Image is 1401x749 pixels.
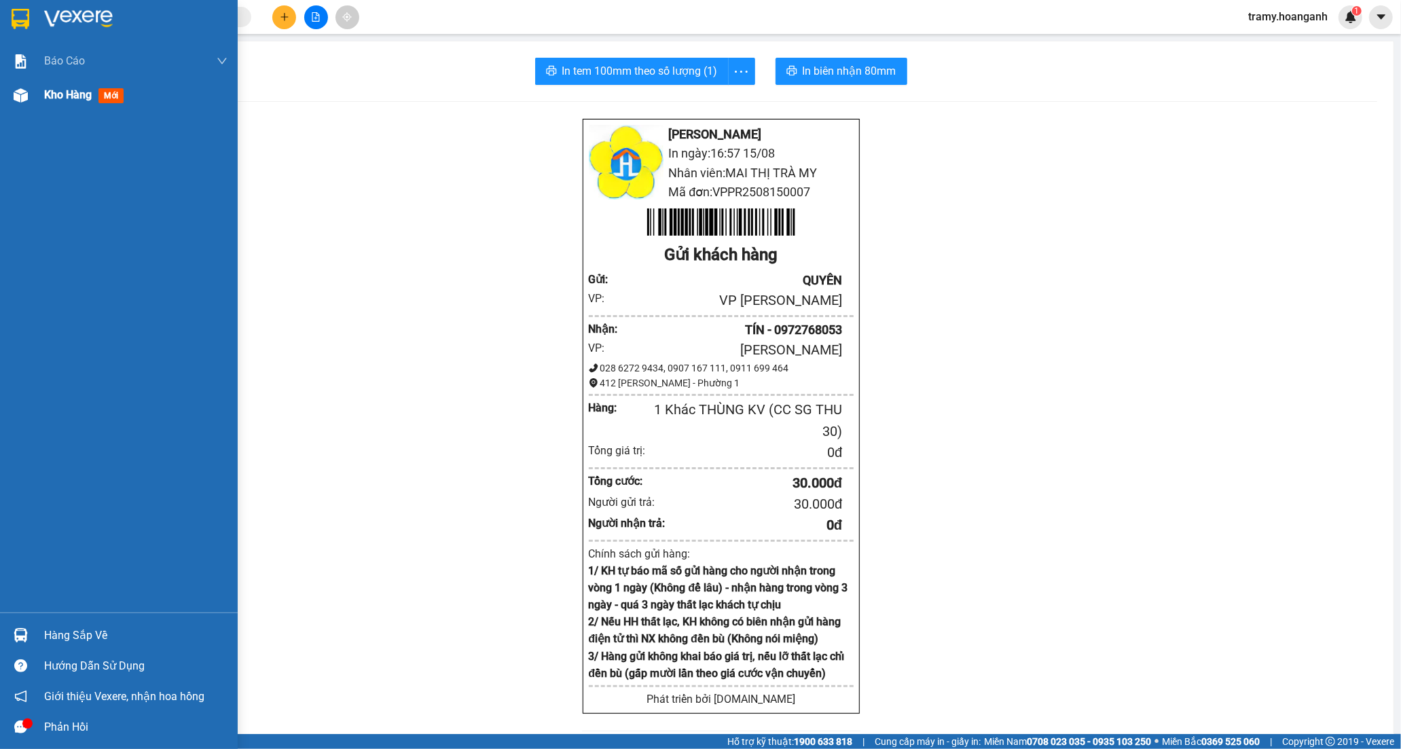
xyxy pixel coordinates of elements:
[589,473,666,490] div: Tổng cước:
[44,88,92,101] span: Kho hàng
[304,5,328,29] button: file-add
[862,734,865,749] span: |
[1162,734,1260,749] span: Miền Bắc
[44,656,228,676] div: Hướng dẫn sử dụng
[12,9,29,29] img: logo-vxr
[727,734,852,749] span: Hỗ trợ kỹ thuật:
[794,736,852,747] strong: 1900 633 818
[589,242,854,268] div: Gửi khách hàng
[589,125,663,200] img: logo.jpg
[562,62,718,79] span: In tem 100mm theo số lượng (1)
[589,376,854,390] div: 412 [PERSON_NAME] - Phường 1
[10,86,122,102] div: 40.000
[589,321,622,337] div: Nhận :
[342,12,352,22] span: aim
[217,56,228,67] span: down
[1326,737,1335,746] span: copyright
[984,734,1151,749] span: Miền Nam
[130,12,239,42] div: [PERSON_NAME]
[1154,739,1159,744] span: ⚪️
[546,65,557,78] span: printer
[589,615,841,645] strong: 2/ Nếu HH thất lạc, KH không có biên nhận gửi hàng điện tử thì NX không đền bù (Không nói miệng)
[98,88,124,103] span: mới
[1201,736,1260,747] strong: 0369 525 060
[621,321,842,340] div: TÍN - 0972768053
[130,12,162,26] span: Nhận:
[10,87,31,101] span: CR :
[1369,5,1393,29] button: caret-down
[44,625,228,646] div: Hàng sắp về
[14,720,27,733] span: message
[12,12,120,44] div: VP [PERSON_NAME]
[589,164,854,183] li: Nhân viên: MAI THỊ TRÀ MY
[589,515,666,532] div: Người nhận trả:
[621,290,842,311] div: VP [PERSON_NAME]
[589,564,848,611] strong: 1/ KH tự báo mã số gửi hàng cho người nhận trong vòng 1 ngày (Không để lâu) - nhận hàng trong vòn...
[14,690,27,703] span: notification
[1027,736,1151,747] strong: 0708 023 035 - 0935 103 250
[130,42,239,58] div: YẾN NHI
[1352,6,1362,16] sup: 1
[589,650,845,680] strong: 3/ Hàng gửi không khai báo giá trị, nếu lỡ thất lạc chỉ đền bù (gấp mười lần theo giá cước vận ch...
[14,88,28,103] img: warehouse-icon
[12,13,33,27] span: Gửi:
[666,515,842,536] div: 0 đ
[44,688,204,705] span: Giới thiệu Vexere, nhận hoa hồng
[589,340,622,357] div: VP:
[776,58,907,85] button: printerIn biên nhận 80mm
[589,442,666,459] div: Tổng giá trị:
[729,63,754,80] span: more
[786,65,797,78] span: printer
[589,183,854,202] li: Mã đơn: VPPR2508150007
[875,734,981,749] span: Cung cấp máy in - giấy in:
[666,442,842,463] div: 0 đ
[589,363,598,373] span: phone
[535,58,729,85] button: printerIn tem 100mm theo số lượng (1)
[589,290,622,307] div: VP:
[14,628,28,642] img: warehouse-icon
[728,58,755,85] button: more
[589,378,598,388] span: environment
[589,399,644,416] div: Hàng:
[280,12,289,22] span: plus
[1237,8,1339,25] span: tramy.hoanganh
[589,691,854,708] div: Phát triển bởi [DOMAIN_NAME]
[621,340,842,361] div: [PERSON_NAME]
[44,52,85,69] span: Báo cáo
[1270,734,1272,749] span: |
[589,125,854,144] li: [PERSON_NAME]
[589,545,854,562] div: Chính sách gửi hàng:
[1354,6,1359,16] span: 1
[1345,11,1357,23] img: icon-new-feature
[589,144,854,163] li: In ngày: 16:57 15/08
[311,12,321,22] span: file-add
[589,494,666,511] div: Người gửi trả:
[666,494,842,515] div: 30.000 đ
[589,361,854,376] div: 028 6272 9434, 0907 167 111, 0911 699 464
[14,659,27,672] span: question-circle
[1375,11,1387,23] span: caret-down
[644,399,843,442] div: 1 Khác THÙNG KV (CC SG THU 30)
[666,473,842,494] div: 30.000 đ
[14,54,28,69] img: solution-icon
[44,717,228,737] div: Phản hồi
[335,5,359,29] button: aim
[803,62,896,79] span: In biên nhận 80mm
[130,58,239,77] div: 0523581946
[621,271,842,290] div: QUYÊN
[589,271,622,288] div: Gửi :
[272,5,296,29] button: plus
